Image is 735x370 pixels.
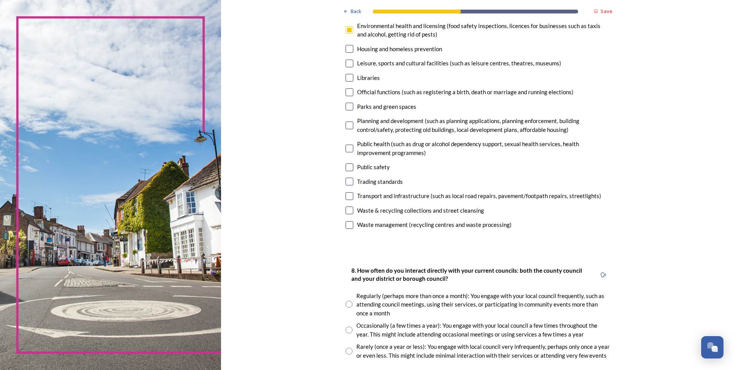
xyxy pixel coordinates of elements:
div: Leisure, sports and cultural facilities (such as leisure centres, theatres, museums) [357,59,561,68]
strong: Save [600,8,612,15]
button: Open Chat [701,336,723,358]
strong: 8. How often do you interact directly with your current councils: both the county council and you... [351,267,583,282]
div: Public health (such as drug or alcohol dependency support, sexual health services, health improve... [357,140,610,157]
div: Libraries [357,73,380,82]
div: Transport and infrastructure (such as local road repairs, pavement/footpath repairs, streetlights) [357,192,601,200]
div: Housing and homeless prevention [357,45,442,53]
div: Parks and green spaces [357,102,416,111]
div: Rarely (once a year or less): You engage with local council very infrequently, perhaps only once ... [356,342,610,360]
div: Occasionally (a few times a year): You engage with your local council a few times throughout the ... [356,321,610,338]
div: Public safety [357,163,390,172]
div: Environmental health and licensing (food safety inspections, licences for businesses such as taxi... [357,22,610,39]
div: Planning and development (such as planning applications, planning enforcement, building control/s... [357,117,610,134]
div: Waste management (recycling centres and waste processing) [357,220,512,229]
div: Waste & recycling collections and street cleansing [357,206,484,215]
div: Regularly (perhaps more than once a month): You engage with your local council frequently, such a... [356,292,610,318]
span: Back [351,8,361,15]
div: Official functions (such as registering a birth, death or marriage and running elections) [357,88,574,97]
div: Trading standards [357,177,403,186]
